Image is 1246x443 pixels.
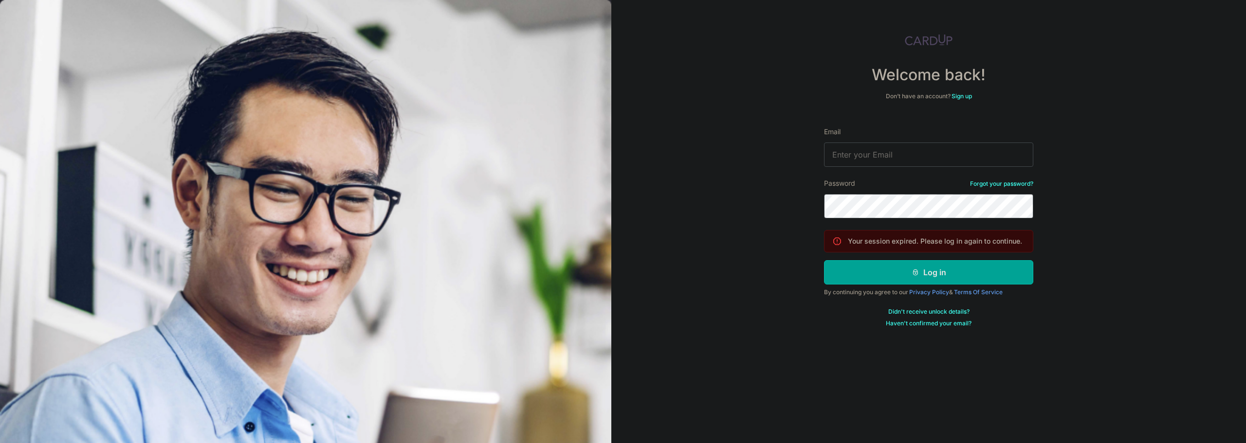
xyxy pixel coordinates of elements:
p: Your session expired. Please log in again to continue. [848,236,1022,246]
a: Haven't confirmed your email? [886,319,971,327]
label: Email [824,127,841,137]
h4: Welcome back! [824,65,1033,85]
div: Don’t have an account? [824,92,1033,100]
a: Terms Of Service [954,288,1003,296]
div: By continuing you agree to our & [824,288,1033,296]
a: Forgot your password? [970,180,1033,188]
input: Enter your Email [824,142,1033,167]
label: Password [824,178,855,188]
a: Didn't receive unlock details? [888,308,970,316]
a: Sign up [952,92,972,100]
a: Privacy Policy [909,288,949,296]
button: Log in [824,260,1033,284]
img: CardUp Logo [905,34,953,46]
